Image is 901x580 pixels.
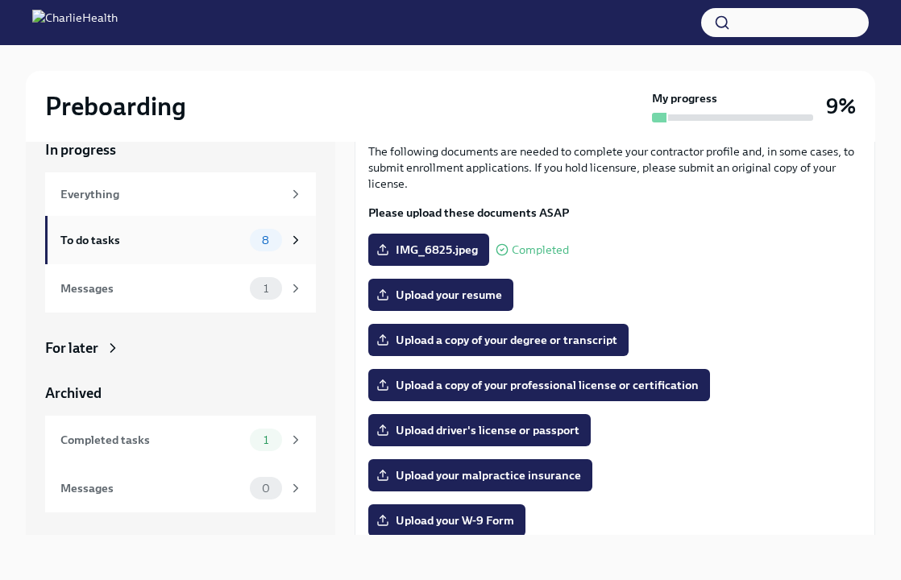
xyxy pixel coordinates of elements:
[380,377,699,393] span: Upload a copy of your professional license or certification
[368,234,489,266] label: IMG_6825.jpeg
[252,483,280,495] span: 0
[32,10,118,35] img: CharlieHealth
[368,143,862,192] p: The following documents are needed to complete your contractor profile and, in some cases, to sub...
[368,324,629,356] label: Upload a copy of your degree or transcript
[254,434,278,446] span: 1
[45,464,316,512] a: Messages0
[45,264,316,313] a: Messages1
[368,369,710,401] label: Upload a copy of your professional license or certification
[252,234,279,246] span: 8
[368,414,591,446] label: Upload driver's license or passport
[652,90,717,106] strong: My progress
[60,185,282,203] div: Everything
[45,172,316,216] a: Everything
[60,231,243,249] div: To do tasks
[45,338,316,358] a: For later
[380,332,617,348] span: Upload a copy of your degree or transcript
[254,283,278,295] span: 1
[45,416,316,464] a: Completed tasks1
[368,459,592,491] label: Upload your malpractice insurance
[380,422,579,438] span: Upload driver's license or passport
[380,467,581,483] span: Upload your malpractice insurance
[60,431,243,449] div: Completed tasks
[60,280,243,297] div: Messages
[380,287,502,303] span: Upload your resume
[45,216,316,264] a: To do tasks8
[45,338,98,358] div: For later
[45,90,186,122] h2: Preboarding
[45,140,316,159] a: In progress
[45,383,316,403] a: Archived
[368,279,513,311] label: Upload your resume
[826,92,856,121] h3: 9%
[368,504,525,536] label: Upload your W-9 Form
[512,244,569,256] span: Completed
[368,205,569,220] strong: Please upload these documents ASAP
[380,242,478,258] span: IMG_6825.jpeg
[60,479,243,497] div: Messages
[380,512,514,528] span: Upload your W-9 Form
